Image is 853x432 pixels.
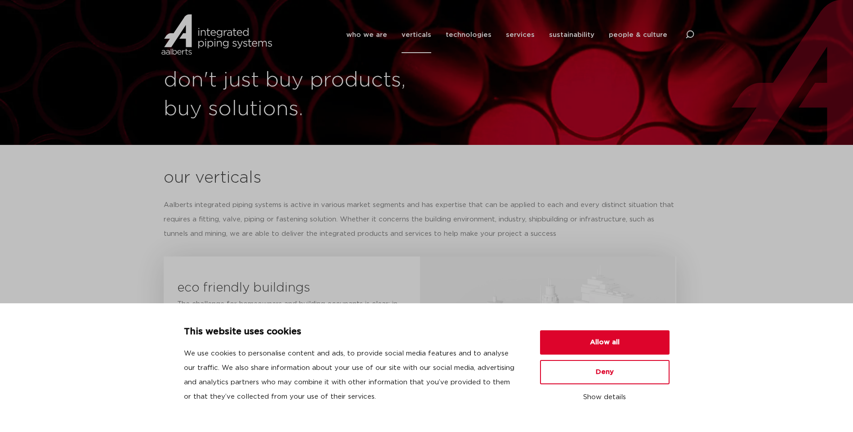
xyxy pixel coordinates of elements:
[346,17,667,53] nav: Menu
[177,279,310,297] h3: eco friendly buildings
[346,17,387,53] a: who we are
[164,167,677,189] h2: our verticals
[184,346,518,404] p: We use cookies to personalise content and ads, to provide social media features and to analyse ou...
[177,297,406,355] p: The challenge for homeowners and building occupants is clear: in order to achieve energy efficien...
[184,325,518,339] p: This website uses cookies
[164,198,677,241] p: Aalberts integrated piping systems is active in various market segments and has expertise that ca...
[609,17,667,53] a: people & culture
[506,17,535,53] a: services
[540,390,670,405] button: Show details
[540,330,670,355] button: Allow all
[549,17,594,53] a: sustainability
[540,360,670,384] button: Deny
[446,17,491,53] a: technologies
[402,17,431,53] a: verticals
[164,66,422,124] h1: don't just buy products, buy solutions.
